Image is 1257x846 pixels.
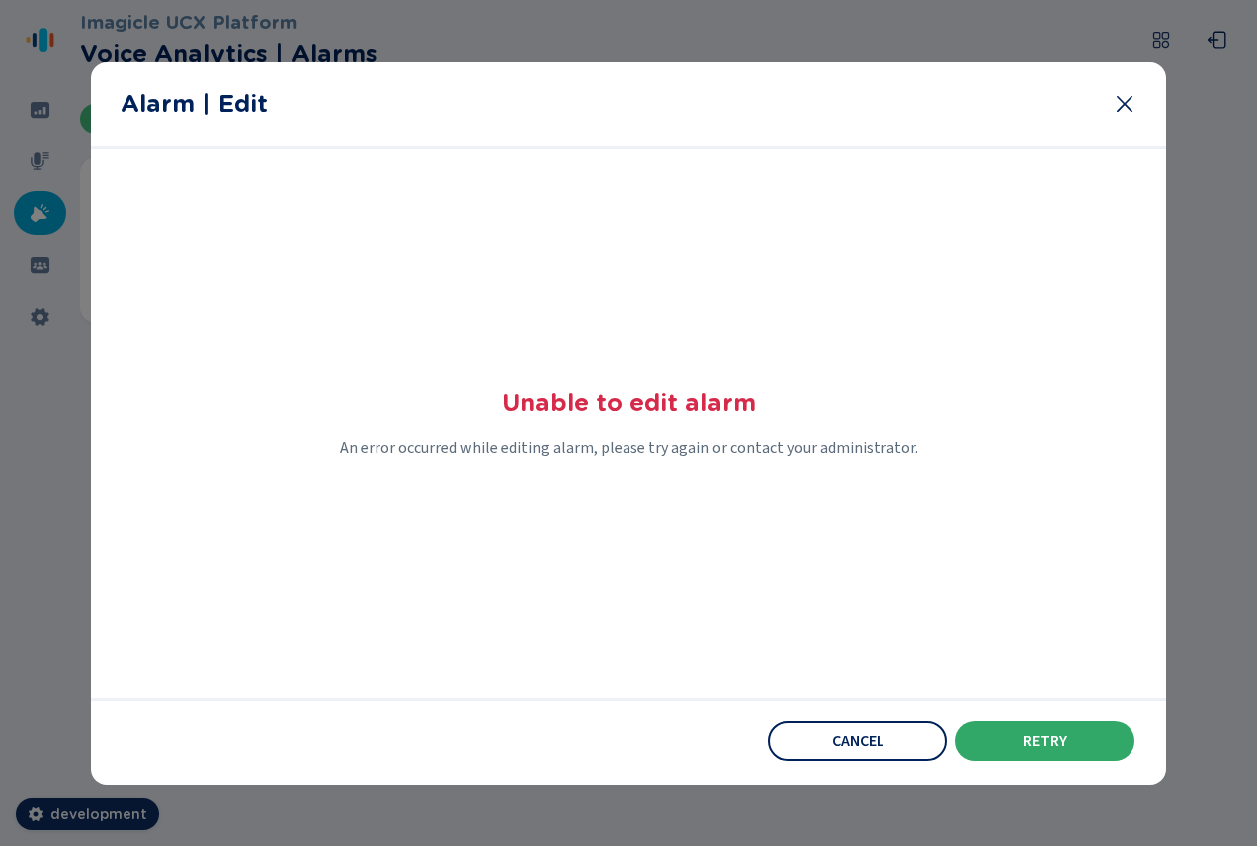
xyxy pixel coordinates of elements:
[1113,92,1136,116] svg: close
[768,721,947,761] button: Cancel
[121,86,1097,122] h2: Alarm | Edit
[340,439,918,457] span: An error occurred while editing alarm, please try again or contact your administrator.
[832,733,884,749] span: Cancel
[955,721,1134,761] button: Retry
[1023,733,1067,749] span: Retry
[502,389,756,416] h2: Unable to edit alarm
